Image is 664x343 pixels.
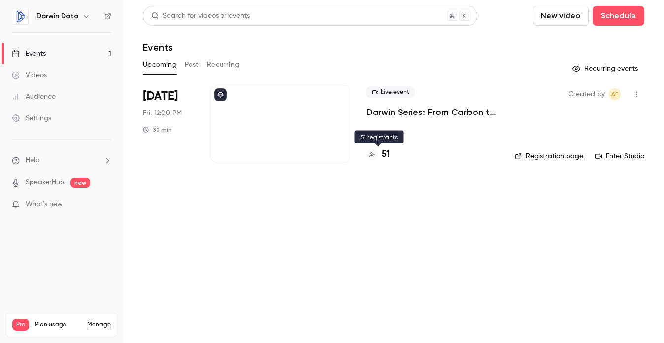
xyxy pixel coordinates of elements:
[609,88,621,100] span: Aurore Falque-Pierrotin
[12,8,28,24] img: Darwin Data
[35,321,81,329] span: Plan usage
[595,151,644,161] a: Enter Studio
[12,155,111,166] li: help-dropdown-opener
[143,88,178,104] span: [DATE]
[70,178,90,188] span: new
[26,177,64,188] a: SpeakerHub
[12,114,51,123] div: Settings
[568,61,644,77] button: Recurring events
[12,49,46,58] div: Events
[143,108,182,118] span: Fri, 12:00 PM
[366,148,390,161] a: 51
[382,148,390,161] h4: 51
[12,319,29,331] span: Pro
[143,57,177,73] button: Upcoming
[533,6,589,26] button: New video
[593,6,644,26] button: Schedule
[143,85,194,163] div: Sep 12 Fri, 12:00 PM (Europe/Paris)
[12,70,47,80] div: Videos
[366,106,499,118] a: Darwin Series: From Carbon to Biodiversity
[366,86,415,98] span: Live event
[143,41,173,53] h1: Events
[12,92,56,102] div: Audience
[515,151,583,161] a: Registration page
[26,200,63,210] span: What's new
[26,155,40,166] span: Help
[36,11,78,21] h6: Darwin Data
[611,88,618,100] span: AF
[87,321,111,329] a: Manage
[151,11,250,21] div: Search for videos or events
[185,57,199,73] button: Past
[207,57,240,73] button: Recurring
[569,88,605,100] span: Created by
[143,126,172,134] div: 30 min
